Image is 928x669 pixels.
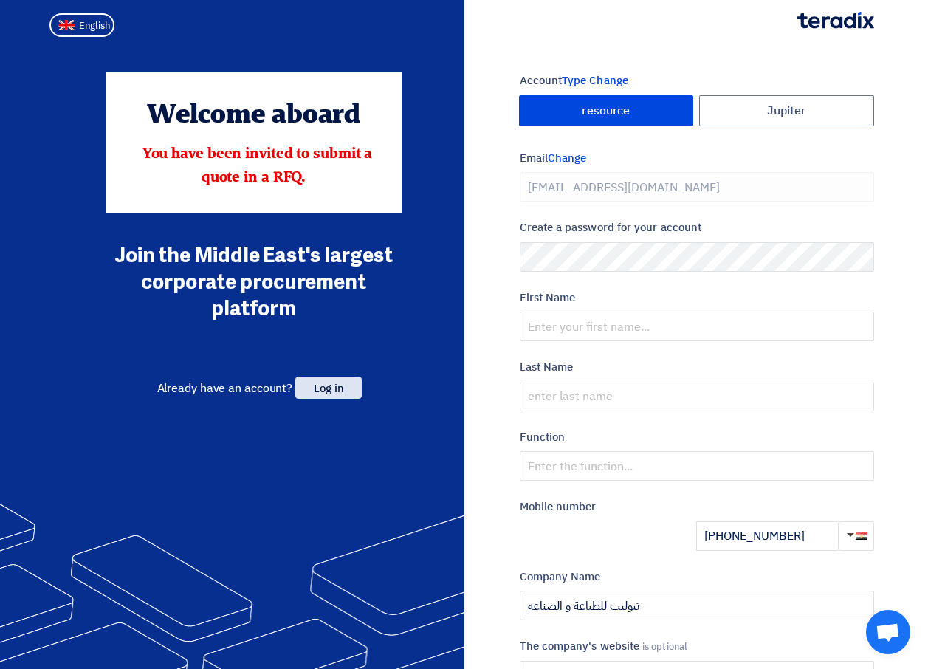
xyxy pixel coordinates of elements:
[797,12,874,29] img: Teradix logo
[767,105,806,117] font: Jupiter
[520,638,690,654] font: The company's website
[866,610,910,654] div: Open chat
[295,380,362,397] a: Log in
[127,96,381,136] div: Welcome aboard
[642,639,687,653] span: is optional
[582,105,630,117] font: resource
[79,21,110,31] span: English
[520,429,566,445] font: Function
[562,72,628,89] span: Type Change
[548,150,586,166] span: Change
[106,242,402,322] div: Join the Middle East's largest corporate procurement platform
[520,569,601,585] font: Company Name
[520,150,587,166] font: Email
[58,20,75,31] img: en-US.png
[520,451,874,481] input: Enter the function...
[520,591,874,620] input: Enter the name of the company
[520,312,874,341] input: Enter your first name...
[157,380,293,397] span: Already have an account?
[520,359,574,375] font: Last Name
[520,382,874,411] input: enter last name
[520,498,874,515] label: Mobile number
[520,289,576,306] font: First Name
[520,219,702,236] font: Create a password for your account
[295,377,362,399] span: Log in
[520,72,628,89] font: Account
[49,13,114,37] button: English
[142,147,373,185] span: You have been invited to submit a quote in a RFQ.
[696,521,838,551] input: Enter the mobile number...
[520,172,874,202] input: Enter your business email...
